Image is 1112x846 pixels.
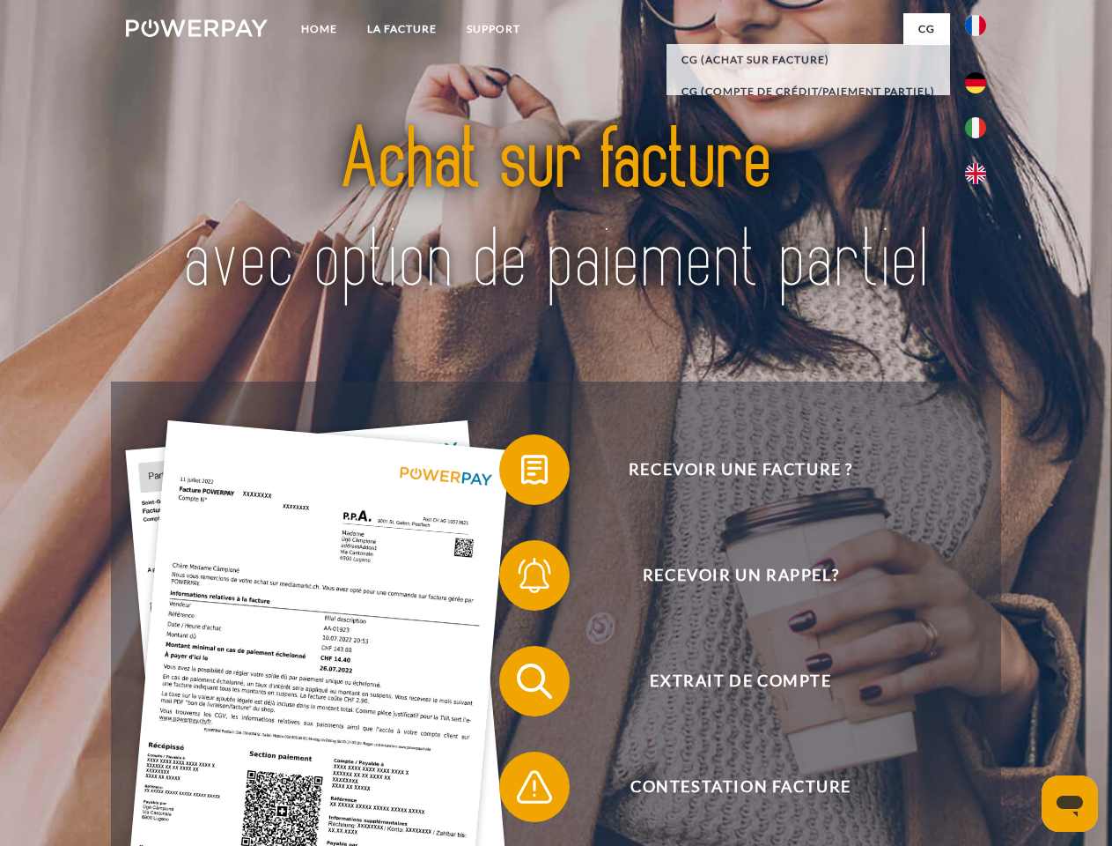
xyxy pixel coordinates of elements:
[525,646,956,716] span: Extrait de compte
[512,553,556,597] img: qb_bell.svg
[499,646,957,716] button: Extrait de compte
[352,13,452,45] a: LA FACTURE
[965,163,986,184] img: en
[126,19,268,37] img: logo-powerpay-white.svg
[499,752,957,822] button: Contestation Facture
[168,85,944,338] img: title-powerpay_fr.svg
[1042,775,1098,832] iframe: Bouton de lancement de la fenêtre de messagerie
[499,540,957,611] button: Recevoir un rappel?
[666,44,950,76] a: CG (achat sur facture)
[525,540,956,611] span: Recevoir un rappel?
[512,659,556,703] img: qb_search.svg
[512,765,556,809] img: qb_warning.svg
[525,752,956,822] span: Contestation Facture
[452,13,535,45] a: Support
[666,76,950,108] a: CG (Compte de crédit/paiement partiel)
[965,15,986,36] img: fr
[512,448,556,492] img: qb_bill.svg
[903,13,950,45] a: CG
[965,117,986,138] img: it
[286,13,352,45] a: Home
[525,434,956,505] span: Recevoir une facture ?
[499,434,957,505] button: Recevoir une facture ?
[965,72,986,93] img: de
